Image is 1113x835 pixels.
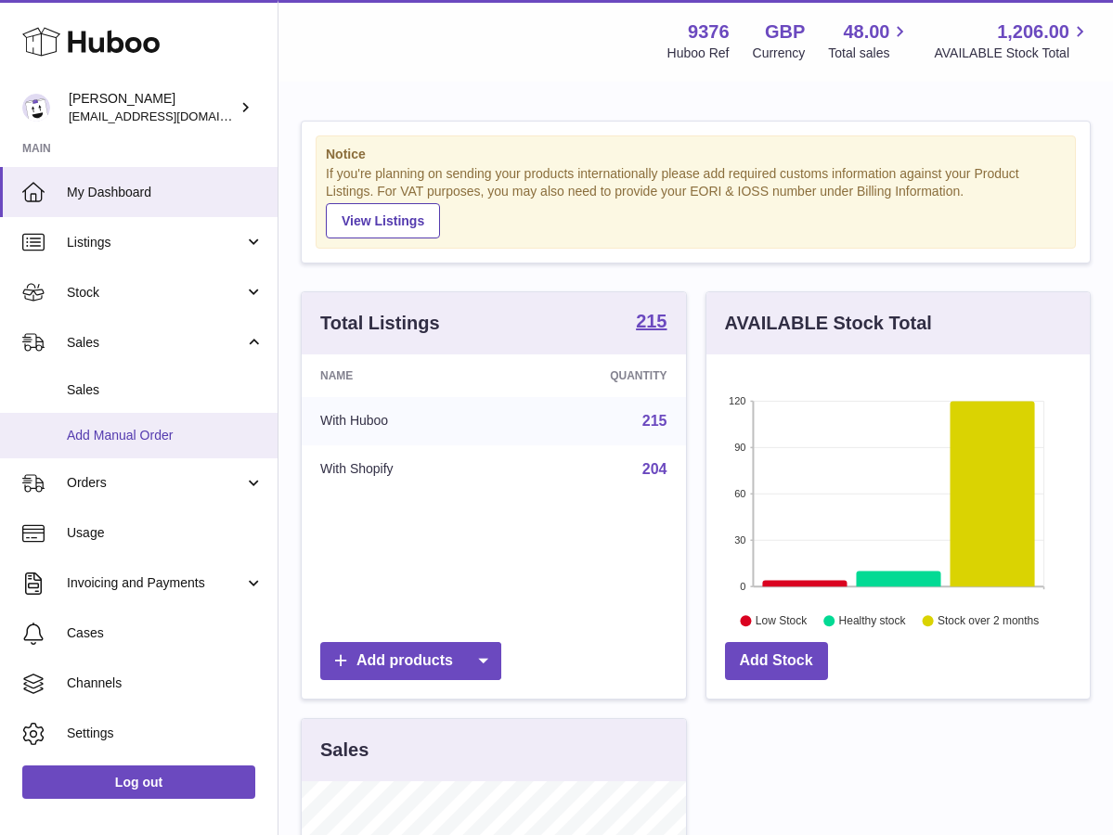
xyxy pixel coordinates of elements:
text: 60 [734,488,745,499]
span: 1,206.00 [997,19,1069,45]
strong: Notice [326,146,1066,163]
text: 0 [740,581,745,592]
strong: GBP [765,19,805,45]
span: Settings [67,725,264,742]
a: 215 [642,413,667,429]
strong: 215 [636,312,667,330]
span: Sales [67,334,244,352]
a: Log out [22,765,255,799]
h3: Total Listings [320,311,440,336]
strong: 9376 [688,19,730,45]
span: Cases [67,624,264,642]
div: Currency [753,45,806,62]
span: 48.00 [843,19,889,45]
a: View Listings [326,203,440,238]
span: Listings [67,234,244,251]
span: Add Manual Order [67,427,264,444]
img: info@azura-rose.com [22,94,50,122]
span: AVAILABLE Stock Total [934,45,1091,62]
a: 204 [642,461,667,477]
a: 1,206.00 AVAILABLE Stock Total [934,19,1091,62]
a: Add products [320,642,501,680]
th: Quantity [509,354,686,397]
span: Total sales [828,45,911,62]
span: Orders [67,474,244,492]
text: 120 [729,395,745,406]
a: Add Stock [725,642,828,680]
div: If you're planning on sending your products internationally please add required customs informati... [326,165,1066,238]
h3: AVAILABLE Stock Total [725,311,932,336]
text: Healthy stock [838,614,906,627]
text: 90 [734,442,745,453]
span: Usage [67,524,264,542]
text: 30 [734,534,745,546]
span: Invoicing and Payments [67,574,244,592]
a: 215 [636,312,667,334]
td: With Shopify [302,445,509,494]
th: Name [302,354,509,397]
a: 48.00 Total sales [828,19,911,62]
text: Stock over 2 months [938,614,1039,627]
h3: Sales [320,738,369,763]
span: Sales [67,381,264,399]
text: Low Stock [755,614,807,627]
div: [PERSON_NAME] [69,90,236,125]
span: My Dashboard [67,184,264,201]
span: [EMAIL_ADDRESS][DOMAIN_NAME] [69,109,273,123]
span: Channels [67,674,264,692]
span: Stock [67,284,244,302]
div: Huboo Ref [667,45,730,62]
td: With Huboo [302,397,509,445]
